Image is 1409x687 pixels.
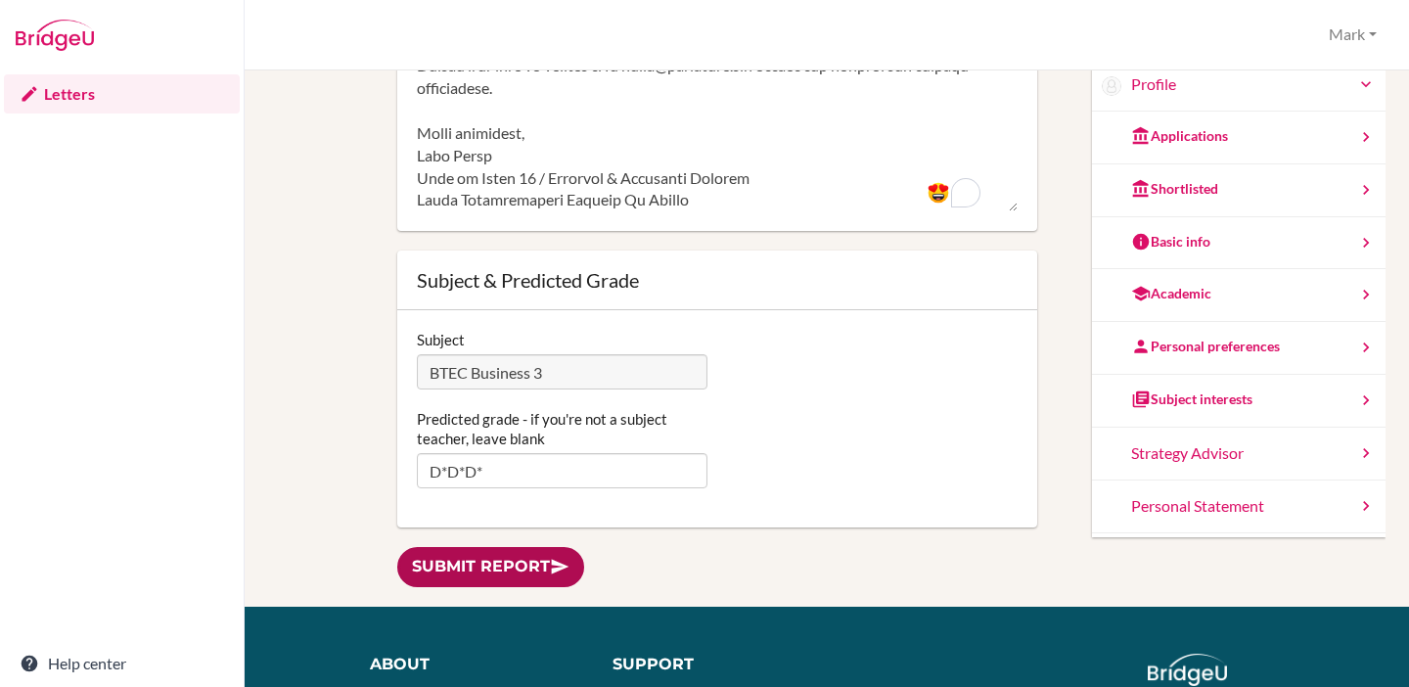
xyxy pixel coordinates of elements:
a: Applications [1092,112,1386,164]
a: Help center [4,644,240,683]
a: Academic [1092,269,1386,322]
textarea: To enrich screen reader interactions, please activate Accessibility in Grammarly extension settings [417,56,1018,212]
a: Shortlisted [1092,164,1386,217]
a: Submit report [397,547,584,587]
div: Support [613,654,812,676]
label: Predicted grade - if you're not a subject teacher, leave blank [417,409,707,448]
div: Subject interests [1131,389,1252,409]
a: Personal preferences [1092,322,1386,375]
div: Personal preferences [1131,337,1280,356]
img: Zahraa Alsaffar [1102,76,1121,96]
div: Shortlisted [1131,179,1218,199]
a: Personal Statement [1092,481,1386,533]
a: Profile [1131,73,1376,96]
img: Bridge-U [16,20,94,51]
div: Applications [1131,126,1228,146]
a: Strategy Advisor [1092,428,1386,481]
a: Letters [4,74,240,114]
img: logo_white@2x-f4f0deed5e89b7ecb1c2cc34c3e3d731f90f0f143d5ea2071677605dd97b5244.png [1148,654,1227,686]
a: Basic info [1092,217,1386,270]
div: About [370,654,584,676]
div: Academic [1131,284,1211,303]
button: Mark [1320,17,1386,53]
a: Subject interests [1092,375,1386,428]
div: Basic info [1131,232,1210,252]
div: Subject & Predicted Grade [417,270,1018,290]
label: Subject [417,330,465,349]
